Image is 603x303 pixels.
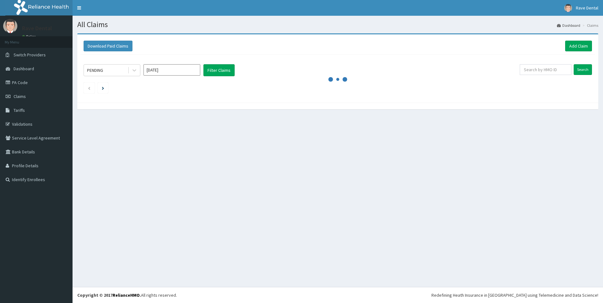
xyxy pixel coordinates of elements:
input: Search by HMO ID [520,64,571,75]
span: Tariffs [14,107,25,113]
span: Rave Dental [576,5,598,11]
img: User Image [564,4,572,12]
a: RelianceHMO [113,292,140,298]
img: User Image [3,19,17,33]
span: Dashboard [14,66,34,71]
h1: All Claims [77,20,598,29]
a: Dashboard [557,23,580,28]
a: Previous page [88,85,91,91]
button: Download Paid Claims [84,41,132,51]
li: Claims [581,23,598,28]
input: Search [574,64,592,75]
button: Filter Claims [203,64,235,76]
footer: All rights reserved. [73,287,603,303]
a: Add Claim [565,41,592,51]
span: Claims [14,94,26,99]
input: Select Month and Year [143,64,200,76]
div: Redefining Heath Insurance in [GEOGRAPHIC_DATA] using Telemedicine and Data Science! [431,292,598,298]
p: Rave Dental [22,26,52,31]
div: PENDING [87,67,103,73]
a: Online [22,34,37,39]
strong: Copyright © 2017 . [77,292,141,298]
svg: audio-loading [328,70,347,89]
span: Switch Providers [14,52,46,58]
a: Next page [102,85,104,91]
